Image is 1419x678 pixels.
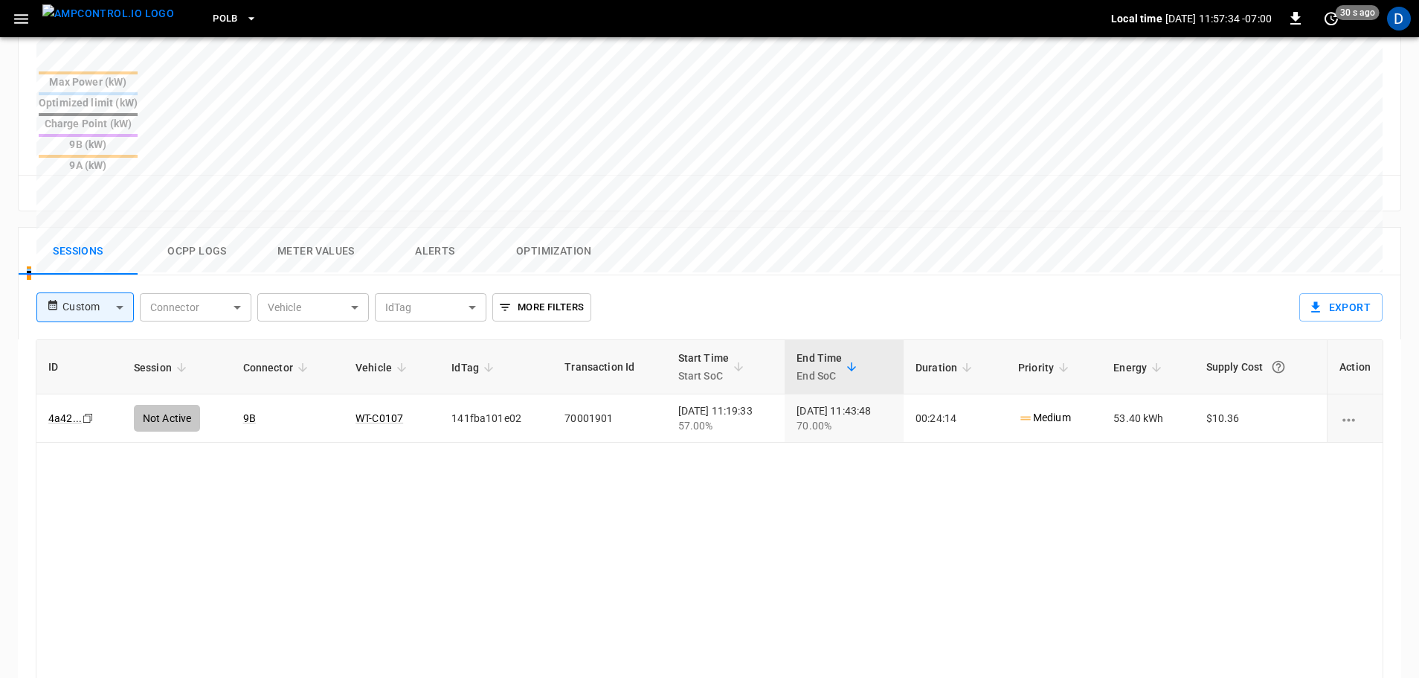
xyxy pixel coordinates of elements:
button: Export [1299,293,1383,322]
p: End SoC [797,367,842,385]
div: Start Time [678,349,730,385]
span: Priority [1018,359,1073,377]
span: PoLB [213,10,238,28]
p: [DATE] 11:57:34 -07:00 [1165,11,1272,26]
button: PoLB [207,4,263,33]
button: set refresh interval [1319,7,1343,31]
span: Energy [1113,359,1166,377]
button: The cost of your charging session based on your supply rates [1265,354,1292,380]
span: End TimeEnd SoC [797,349,861,385]
button: Sessions [19,228,138,275]
span: Start TimeStart SoC [678,349,749,385]
span: Duration [916,359,976,377]
span: Vehicle [355,359,411,377]
span: Session [134,359,191,377]
div: Supply Cost [1206,354,1316,380]
div: charging session options [1339,411,1371,426]
div: profile-icon [1387,7,1411,31]
button: Optimization [495,228,614,275]
button: Alerts [376,228,495,275]
button: More Filters [492,293,591,322]
th: Transaction Id [553,340,666,394]
th: ID [36,340,122,394]
p: Start SoC [678,367,730,385]
p: Local time [1111,11,1162,26]
span: Connector [243,359,312,377]
img: ampcontrol.io logo [42,4,174,23]
button: Meter Values [257,228,376,275]
table: sessions table [36,340,1383,443]
span: 30 s ago [1336,5,1380,20]
div: End Time [797,349,842,385]
th: Action [1327,340,1383,394]
span: IdTag [451,359,498,377]
button: Ocpp logs [138,228,257,275]
div: Custom [62,293,133,322]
